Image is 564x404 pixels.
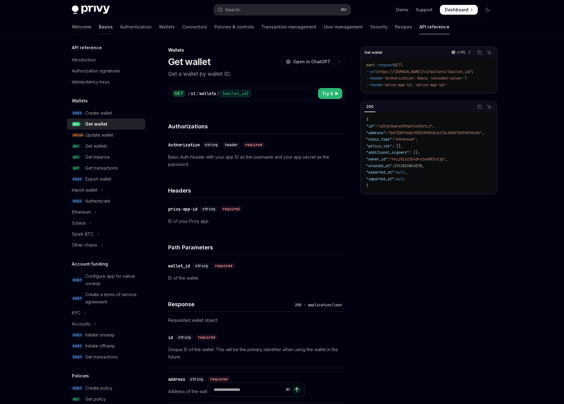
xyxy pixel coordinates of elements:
a: GETGet transactions [67,163,145,174]
div: Introduction [72,56,96,64]
span: : [385,130,388,135]
a: POSTAuthenticate [67,196,145,207]
button: Copy the contents from the code block [476,49,484,57]
span: --header [366,83,383,87]
a: POSTExport wallet [67,174,145,185]
span: GET [72,144,80,149]
a: Welcome [72,20,91,34]
span: GET [72,122,80,127]
span: : [392,137,394,142]
span: string [190,377,203,382]
span: string [195,263,208,268]
div: Get policy [85,395,106,403]
span: : [375,124,377,129]
div: id [168,334,173,340]
div: Configure app for native onramp [85,273,142,287]
span: GET [72,155,80,160]
span: --header [366,76,383,81]
h5: API reference [72,44,102,51]
span: "owner_id" [366,157,388,162]
a: POSTGet transactions [67,351,145,362]
a: POSTCreate wallet [67,108,145,119]
button: Toggle Spark BTC section [67,229,145,240]
span: \ [465,76,467,81]
div: Initiate onramp [85,331,115,339]
div: 200 - application/json [293,302,345,308]
span: "chain_type" [366,137,392,142]
a: Recipes [395,20,412,34]
span: : [394,177,396,182]
span: 'Authorization: Basic <encoded-value>' [383,76,465,81]
span: , [445,157,448,162]
span: POST [72,278,83,282]
button: Ask AI [485,103,493,111]
span: { [366,117,368,122]
div: Create a terms of service agreement [85,291,142,306]
a: Introduction [67,54,145,65]
div: Create policy [85,384,112,392]
button: cURL [448,47,474,58]
span: Try it [322,90,333,97]
div: privy-app-id [168,206,197,212]
div: Create wallet [85,109,112,117]
span: string [178,335,191,340]
span: POST [72,355,83,359]
a: POSTConfigure app for native onramp [67,271,145,289]
button: Copy the contents from the code block [476,103,484,111]
span: , [415,137,418,142]
div: Ethereum [72,208,91,216]
h4: Path Parameters [168,243,345,252]
h5: Policies [72,372,89,380]
span: , [433,124,435,129]
span: Get wallet [364,50,382,55]
div: Import wallet [72,186,97,194]
span: , [482,130,484,135]
span: , [422,163,424,168]
span: PATCH [72,133,84,138]
div: Update wallet [85,131,113,139]
a: Connectors [182,20,207,34]
input: Ask a question... [214,383,283,396]
span: "exported_at" [366,170,394,175]
button: Try it [318,88,342,99]
span: POST [72,177,83,182]
span: "ethereum" [394,137,415,142]
a: Policies & controls [214,20,254,34]
span: string [202,207,215,211]
a: POSTInitiate onramp [67,329,145,340]
div: {wallet_id} [220,90,251,97]
a: GETGet balance [67,152,145,163]
div: Get balance [85,153,110,161]
div: / [196,90,199,97]
a: Transaction management [261,20,316,34]
button: Toggle Import wallet section [67,185,145,196]
p: Unique ID of the wallet. This will be the primary identifier when using the wallet in the future. [168,346,345,361]
button: Toggle KYC section [67,307,145,318]
a: GETGet wallet [67,119,145,130]
a: Wallets [159,20,175,34]
div: Solana [72,219,86,227]
button: Toggle dark mode [483,5,492,15]
span: POST [72,333,83,337]
span: POST [72,296,83,301]
div: Initiate offramp [85,342,115,350]
span: --url [366,69,377,74]
span: GET [72,166,80,171]
h4: Response [168,300,293,308]
span: GET [72,397,80,402]
h1: Get wallet [168,56,211,67]
a: Security [370,20,388,34]
button: Ask AI [485,49,493,57]
a: Demo [396,7,408,13]
span: \ [400,63,403,68]
span: --request [375,63,394,68]
span: null [396,177,405,182]
span: POST [72,344,83,348]
button: Toggle Other chains section [67,240,145,251]
span: "policy_ids" [366,144,392,149]
h5: Wallets [72,97,88,105]
a: PATCHUpdate wallet [67,130,145,141]
a: POSTCreate policy [67,383,145,394]
a: Basics [99,20,113,34]
button: Toggle Accounts section [67,318,145,329]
